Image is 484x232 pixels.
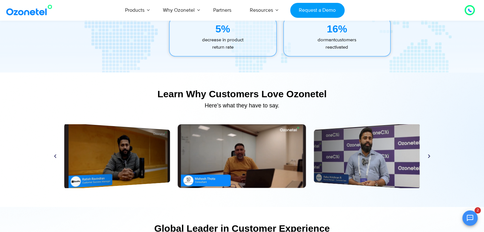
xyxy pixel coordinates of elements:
[314,123,420,189] a: rivem
[314,123,420,189] div: 5 / 6
[64,123,170,189] a: Dotpe.png
[50,88,435,99] div: Learn Why Customers Love Ozonetel​
[474,207,481,214] span: 2
[178,124,306,188] div: 4 / 6
[178,124,306,188] a: Total-Environment.png
[318,37,335,43] span: dormant
[50,103,435,108] div: Here’s what they have to say.
[290,3,345,18] a: Request a Demo
[462,210,478,226] button: Open chat
[427,154,431,159] div: Next slide
[284,37,390,51] p: customers reactivated
[170,37,276,51] p: decrease in product return rate
[170,21,276,37] div: 5%
[53,154,58,159] div: Previous slide
[284,21,390,37] div: 16%
[64,123,170,189] div: 3 / 6
[50,124,435,188] div: Slides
